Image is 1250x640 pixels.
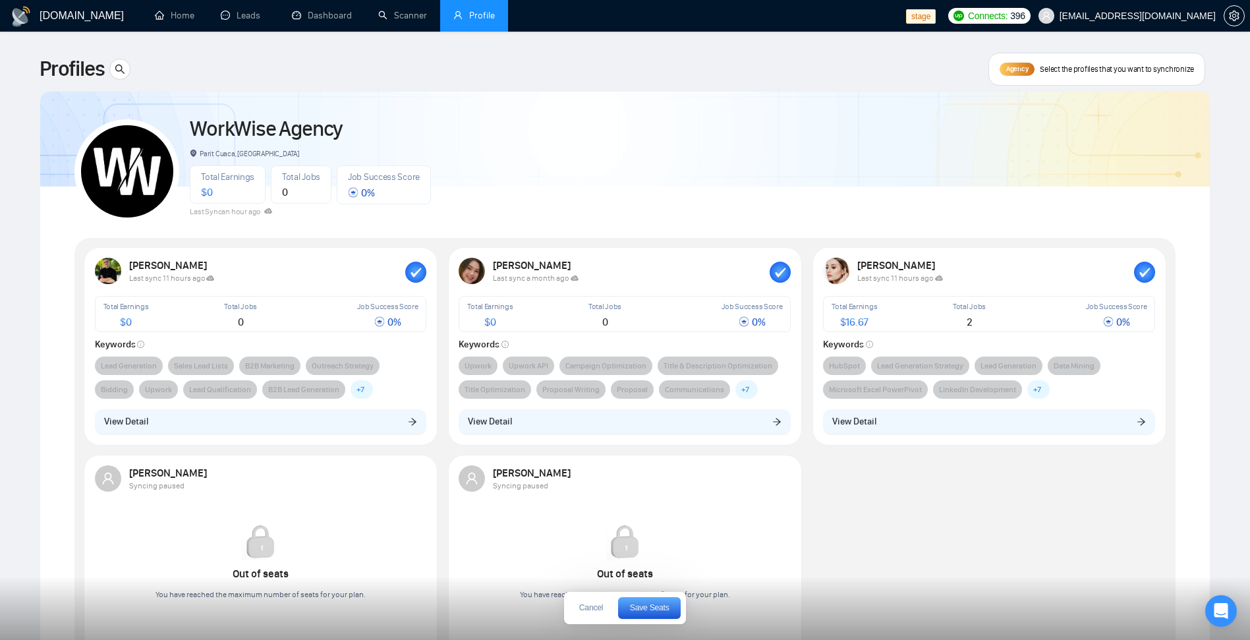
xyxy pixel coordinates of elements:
span: Lead Qualification [189,383,251,396]
button: setting [1224,5,1245,26]
span: Lead Generation [101,359,157,372]
span: Communications [665,383,724,396]
span: search [110,64,130,74]
img: upwork-logo.png [953,11,964,21]
span: View Detail [832,415,876,429]
span: arrow-right [1137,417,1146,426]
span: Profiles [40,53,104,85]
strong: Keywords [459,339,509,350]
span: Job Success Score [722,302,783,311]
span: 0 % [374,316,401,328]
span: Total Jobs [588,302,621,311]
span: $ 16.67 [840,316,869,328]
div: Open Intercom Messenger [1205,595,1237,627]
span: setting [1224,11,1244,21]
span: 0 [238,316,244,328]
span: stage [906,9,936,24]
span: + 7 [1033,383,1041,396]
span: $ 0 [484,316,496,328]
span: 0 % [739,316,765,328]
button: View Detailarrow-right [459,409,791,434]
span: Save Seats [630,604,669,612]
span: Profile [469,10,495,21]
span: Last sync 11 hours ago [857,274,943,283]
span: Lead Generation Strategy [877,359,963,372]
span: 2 [967,316,973,328]
img: USER [459,258,485,284]
span: Total Earnings [103,302,149,311]
img: Out of seats [606,523,643,560]
strong: [PERSON_NAME] [129,467,209,479]
img: USER [823,258,849,284]
span: Total Earnings [467,302,513,311]
strong: Keywords [95,339,145,350]
span: View Detail [104,415,148,429]
span: Total Jobs [953,302,986,311]
span: B2B Lead Generation [268,383,339,396]
span: Parit Cuaca, [GEOGRAPHIC_DATA] [190,149,299,158]
span: $ 0 [120,316,131,328]
span: Title & Description Optimization [664,359,772,372]
span: arrow-right [408,417,417,426]
span: B2B Marketing [245,359,295,372]
span: arrow-right [772,417,781,426]
strong: [PERSON_NAME] [493,259,573,272]
button: Save Seats [618,597,681,619]
span: Outreach Strategy [312,359,374,372]
button: search [109,59,130,80]
span: LinkedIn Development [939,383,1016,396]
button: View Detailarrow-right [823,409,1155,434]
span: Syncing paused [129,481,185,490]
span: info-circle [501,341,509,348]
span: user [453,11,463,20]
strong: Out of seats [597,567,653,580]
span: Data Mining [1054,359,1094,372]
img: logo [11,6,32,27]
span: Proposal Writing [542,383,600,396]
span: + 7 [356,383,364,396]
span: Microsoft Excel PowerPivot [829,383,922,396]
a: searchScanner [378,10,427,21]
span: Upwork [465,359,492,372]
span: info-circle [137,341,144,348]
span: environment [190,150,197,157]
span: View Detail [468,415,512,429]
span: user [1042,11,1051,20]
span: Bidding [101,383,128,396]
a: homeHome [155,10,194,21]
span: Lead Generation [980,359,1037,372]
img: WorkWise Agency [81,125,173,218]
span: Job Success Score [1086,302,1147,311]
span: user [101,472,115,485]
span: Total Earnings [832,302,877,311]
img: USER [95,258,121,284]
span: Sales Lead Lists [174,359,228,372]
span: 0 [602,316,608,328]
span: Total Earnings [201,171,254,183]
span: 0 % [1103,316,1129,328]
span: user [465,472,478,485]
span: Campaign Optimization [565,359,646,372]
span: Job Success Score [357,302,418,311]
span: Select the profiles that you want to synchronize [1040,64,1194,74]
span: Upwork [145,383,172,396]
span: Syncing paused [493,481,548,490]
span: Total Jobs [224,302,257,311]
span: Last Sync an hour ago [190,207,272,216]
span: Last sync a month ago [493,274,579,283]
span: Title Optimization [465,383,525,396]
span: Last sync 11 hours ago [129,274,215,283]
span: 0 % [348,187,374,199]
span: Agency [1006,65,1028,73]
span: Upwork API [509,359,548,372]
a: dashboardDashboard [292,10,352,21]
img: Out of seats [242,523,279,560]
strong: Keywords [823,339,873,350]
strong: [PERSON_NAME] [493,467,573,479]
button: View Detailarrow-right [95,409,427,434]
span: 0 [282,186,288,198]
strong: [PERSON_NAME] [857,259,937,272]
strong: Out of seats [233,567,289,580]
a: setting [1224,11,1245,21]
a: WorkWise Agency [190,116,342,142]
